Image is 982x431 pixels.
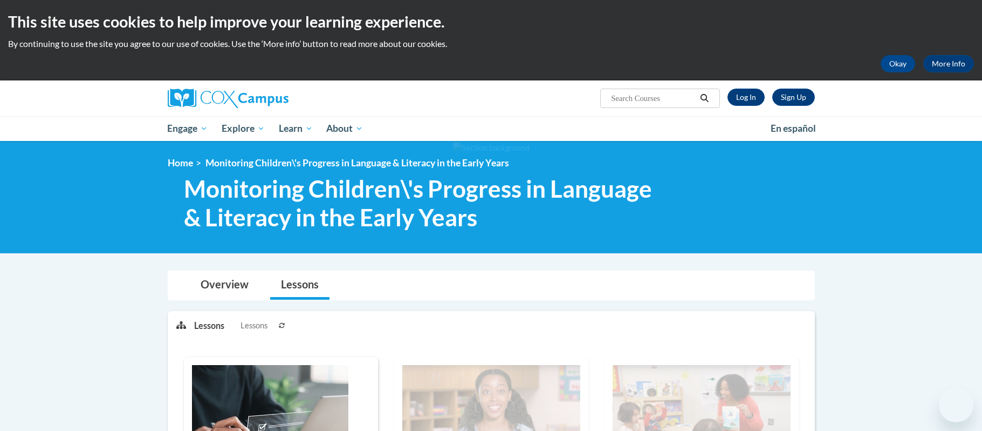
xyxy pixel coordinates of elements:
[696,92,712,105] button: Search
[772,89,815,106] a: Register
[184,174,665,232] span: Monitoring Children\'s Progress in Language & Literacy in the Early Years
[205,157,509,169] span: Monitoring Children\'s Progress in Language & Literacy in the Early Years
[194,320,224,332] p: Lessons
[8,38,974,50] p: By continuing to use the site you agree to our use of cookies. Use the ‘More info’ button to read...
[270,271,329,300] a: Lessons
[215,116,272,141] a: Explore
[771,123,816,134] span: En español
[923,55,974,72] a: More Info
[167,122,208,135] span: Engage
[241,320,267,332] span: Lessons
[272,116,320,141] a: Learn
[764,117,823,140] a: En español
[222,122,265,135] span: Explore
[326,122,363,135] span: About
[152,116,831,141] div: Main menu
[319,116,370,141] a: About
[610,92,696,105] input: Search Courses
[727,89,765,106] a: Log In
[168,89,373,108] a: Cox Campus
[279,122,313,135] span: Learn
[190,271,259,300] a: Overview
[8,11,974,32] h2: This site uses cookies to help improve your learning experience.
[168,89,289,108] img: Cox Campus
[939,388,973,422] iframe: Button to launch messaging window
[453,142,530,154] img: Section background
[161,116,215,141] a: Engage
[168,157,193,169] a: Home
[881,55,915,72] button: Okay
